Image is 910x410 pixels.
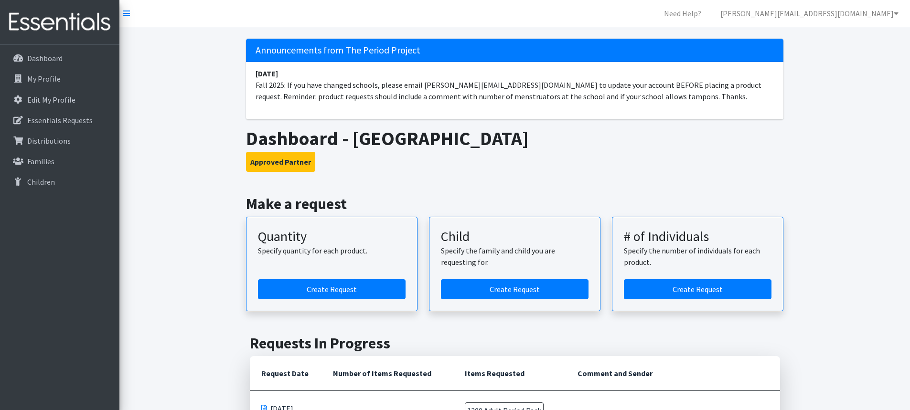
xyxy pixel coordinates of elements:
img: HumanEssentials [4,6,116,38]
p: Specify the number of individuals for each product. [624,245,771,268]
a: My Profile [4,69,116,88]
h3: Quantity [258,229,406,245]
h3: Child [441,229,589,245]
a: Create a request by quantity [258,279,406,299]
a: Distributions [4,131,116,150]
h2: Make a request [246,195,783,213]
p: Specify the family and child you are requesting for. [441,245,589,268]
th: Request Date [250,356,321,391]
a: Dashboard [4,49,116,68]
h3: # of Individuals [624,229,771,245]
a: Essentials Requests [4,111,116,130]
button: Approved Partner [246,152,315,172]
p: Distributions [27,136,71,146]
a: Need Help? [656,4,709,23]
th: Number of Items Requested [321,356,453,391]
p: Specify quantity for each product. [258,245,406,256]
th: Comment and Sender [566,356,780,391]
a: Create a request by number of individuals [624,279,771,299]
p: Edit My Profile [27,95,75,105]
h1: Dashboard - [GEOGRAPHIC_DATA] [246,127,783,150]
p: Dashboard [27,53,63,63]
a: Children [4,172,116,191]
a: [PERSON_NAME][EMAIL_ADDRESS][DOMAIN_NAME] [713,4,906,23]
a: Edit My Profile [4,90,116,109]
p: My Profile [27,74,61,84]
a: Create a request for a child or family [441,279,589,299]
th: Items Requested [453,356,566,391]
p: Children [27,177,55,187]
h5: Announcements from The Period Project [246,39,783,62]
p: Families [27,157,54,166]
a: Families [4,152,116,171]
h2: Requests In Progress [250,334,780,352]
p: Essentials Requests [27,116,93,125]
li: Fall 2025: If you have changed schools, please email [PERSON_NAME][EMAIL_ADDRESS][DOMAIN_NAME] to... [246,62,783,108]
strong: [DATE] [256,69,278,78]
